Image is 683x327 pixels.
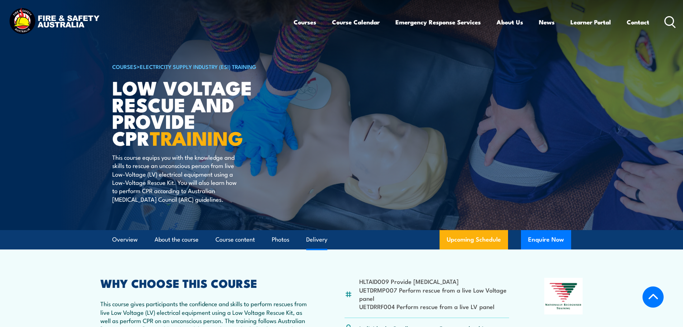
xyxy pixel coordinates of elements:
li: UETDRMP007 Perform rescue from a live Low Voltage panel [359,286,509,303]
a: Courses [294,13,316,32]
li: UETDRRF004 Perform rescue from a live LV panel [359,302,509,310]
a: Upcoming Schedule [440,230,508,249]
a: Learner Portal [570,13,611,32]
a: Contact [627,13,649,32]
a: About Us [497,13,523,32]
a: Electricity Supply Industry (ESI) Training [140,62,256,70]
a: Emergency Response Services [395,13,481,32]
h6: > [112,62,289,71]
button: Enquire Now [521,230,571,249]
strong: TRAINING [150,122,243,152]
li: HLTAID009 Provide [MEDICAL_DATA] [359,277,509,285]
a: COURSES [112,62,137,70]
a: Overview [112,230,138,249]
a: Course Calendar [332,13,380,32]
p: This course equips you with the knowledge and skills to rescue an unconscious person from live Lo... [112,153,243,203]
a: Delivery [306,230,327,249]
img: Nationally Recognised Training logo. [544,278,583,314]
a: Photos [272,230,289,249]
a: Course content [215,230,255,249]
h1: Low Voltage Rescue and Provide CPR [112,79,289,146]
a: About the course [155,230,199,249]
a: News [539,13,555,32]
h2: WHY CHOOSE THIS COURSE [100,278,310,288]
